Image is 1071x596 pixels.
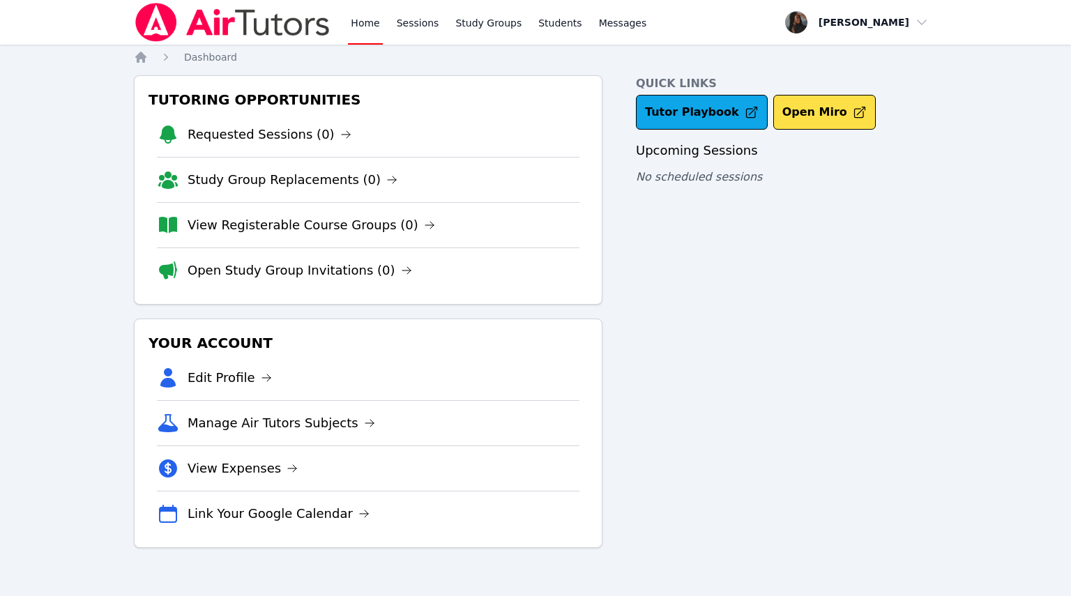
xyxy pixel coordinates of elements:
[188,413,375,433] a: Manage Air Tutors Subjects
[188,170,397,190] a: Study Group Replacements (0)
[188,261,412,280] a: Open Study Group Invitations (0)
[636,75,937,92] h4: Quick Links
[636,170,762,183] span: No scheduled sessions
[188,504,370,524] a: Link Your Google Calendar
[188,215,435,235] a: View Registerable Course Groups (0)
[636,141,937,160] h3: Upcoming Sessions
[188,368,272,388] a: Edit Profile
[146,330,591,356] h3: Your Account
[188,459,298,478] a: View Expenses
[134,50,937,64] nav: Breadcrumb
[599,16,647,30] span: Messages
[773,95,876,130] button: Open Miro
[146,87,591,112] h3: Tutoring Opportunities
[134,3,331,42] img: Air Tutors
[188,125,351,144] a: Requested Sessions (0)
[636,95,768,130] a: Tutor Playbook
[184,52,237,63] span: Dashboard
[184,50,237,64] a: Dashboard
